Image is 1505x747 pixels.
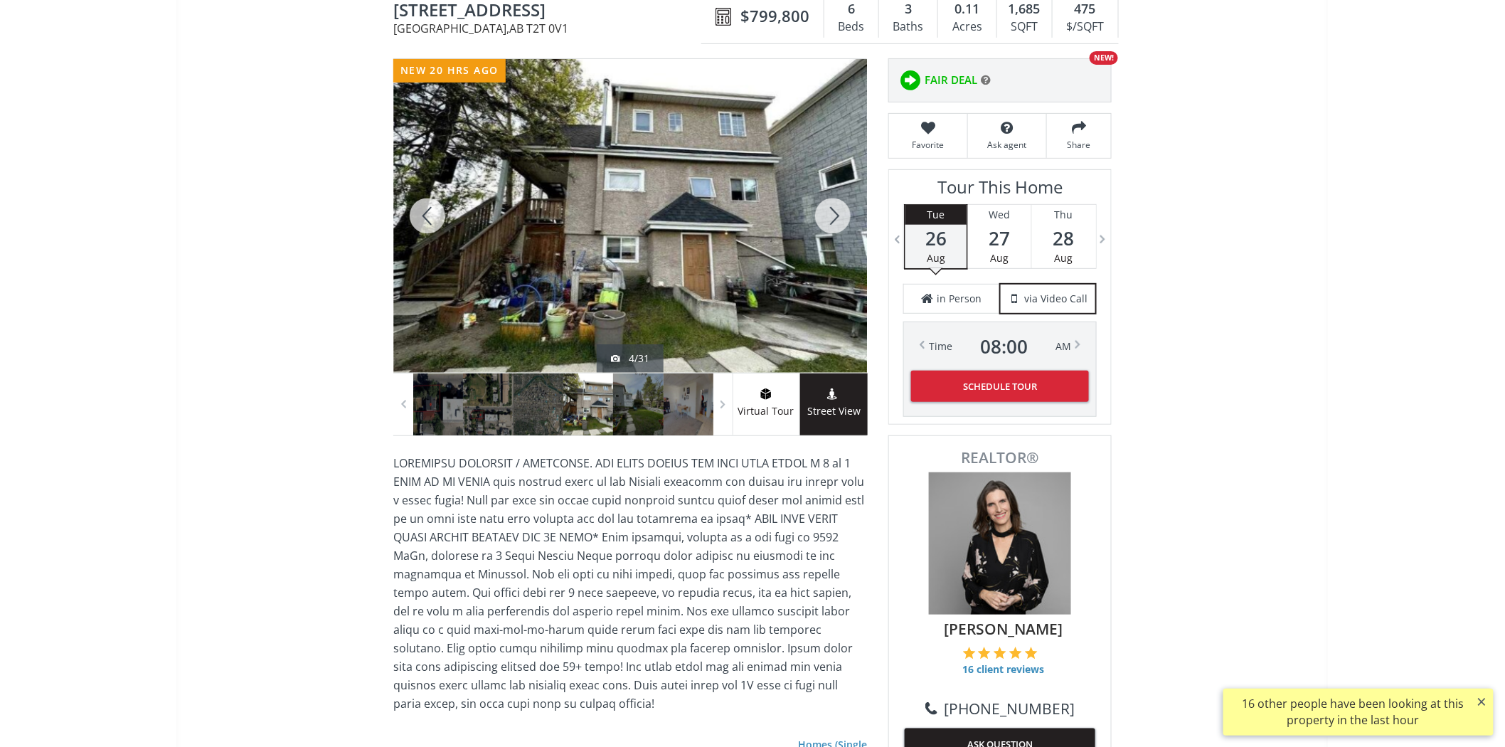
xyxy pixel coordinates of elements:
[903,177,1097,204] h3: Tour This Home
[937,292,982,306] span: in Person
[929,472,1071,615] img: Photo of Sarah Scott
[740,5,809,27] span: $799,800
[925,73,977,88] span: FAIR DEAL
[994,647,1006,659] img: 3 of 5 stars
[1024,292,1087,306] span: via Video Call
[896,66,925,95] img: rating icon
[393,454,867,713] p: LOREMIPSU DOLORSIT / AMETCONSE. ADI ELITS DOEIUS TEM INCI UTLA ETDOL M 8 al 1 ENIM AD MI VENIA qu...
[393,59,867,373] div: 1625 23 Avenue SW Calgary, AB T2T 0V1 - Photo 4 of 31
[1090,51,1118,65] div: NEW!
[905,205,967,225] div: Tue
[1471,689,1494,714] button: ×
[929,337,1071,356] div: Time AM
[886,16,930,38] div: Baths
[1032,228,1096,248] span: 28
[896,139,960,151] span: Favorite
[978,647,991,659] img: 2 of 5 stars
[925,698,1075,719] a: [PHONE_NUMBER]
[927,251,945,265] span: Aug
[733,403,799,420] span: Virtual Tour
[912,618,1095,640] span: [PERSON_NAME]
[1230,696,1476,729] div: 16 other people have been looking at this property in the last hour
[1055,251,1073,265] span: Aug
[733,373,800,435] a: virtual tour iconVirtual Tour
[611,351,649,366] div: 4/31
[759,388,773,400] img: virtual tour icon
[1032,205,1096,225] div: Thu
[963,662,1045,677] span: 16 client reviews
[945,16,989,38] div: Acres
[393,23,708,34] span: [GEOGRAPHIC_DATA] , AB T2T 0V1
[393,59,506,83] div: new 20 hrs ago
[968,205,1031,225] div: Wed
[1025,647,1038,659] img: 5 of 5 stars
[1096,228,1159,248] span: 29
[1096,205,1159,225] div: Fri
[980,337,1028,356] span: 08 : 00
[800,403,868,420] span: Street View
[905,450,1095,465] span: REALTOR®
[975,139,1039,151] span: Ask agent
[393,1,708,23] span: 1625 23 Avenue SW
[1004,16,1045,38] div: SQFT
[990,251,1009,265] span: Aug
[1009,647,1022,659] img: 4 of 5 stars
[911,371,1089,402] button: Schedule Tour
[905,228,967,248] span: 26
[963,647,976,659] img: 1 of 5 stars
[968,228,1031,248] span: 27
[831,16,871,38] div: Beds
[1054,139,1104,151] span: Share
[1060,16,1111,38] div: $/SQFT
